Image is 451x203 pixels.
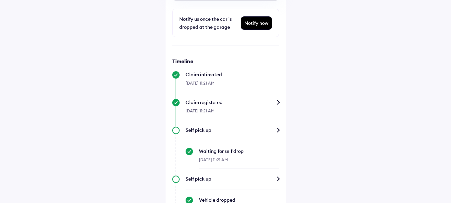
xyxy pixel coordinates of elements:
div: Self pick up [186,176,279,182]
div: [DATE] 11:21 AM [199,155,279,169]
div: Notify now [241,17,272,29]
div: Waiting for self drop [199,148,279,155]
div: Claim intimated [186,71,279,78]
div: [DATE] 11:21 AM [186,106,279,120]
div: Notify us once the car is dropped at the garage [179,15,239,31]
h6: Timeline [172,58,279,65]
div: [DATE] 11:21 AM [186,78,279,92]
div: Claim registered [186,99,279,106]
div: Self pick up [186,127,279,133]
